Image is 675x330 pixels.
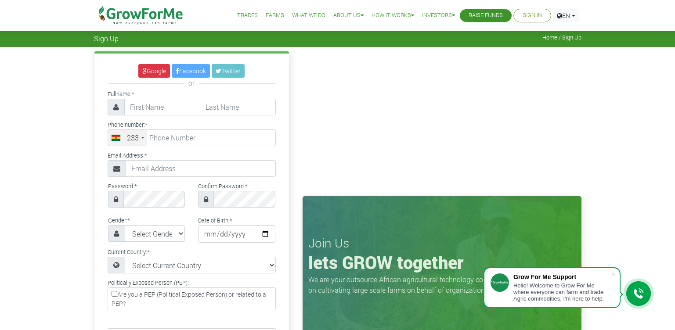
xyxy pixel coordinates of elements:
[108,287,276,310] label: Are you a PEP (Political Exposed Person) or related to a PEP?
[553,9,579,22] a: EN
[266,11,284,20] a: Farms
[124,99,200,115] input: First Name
[126,160,276,177] input: Email Address
[138,64,170,78] a: Google
[198,182,247,190] label: Confirm Password:
[513,282,611,302] div: Hello! Welcome to Grow For Me where everyone can farm and trade Agric commodities. I'm here to help.
[308,274,550,295] p: We are your outsource African agricultural technology company that focuses on cultivating large s...
[112,291,117,297] input: Are you a PEP (Political Exposed Person) or related to a PEP?
[469,11,503,20] a: Raise Funds
[108,78,276,88] div: or
[108,130,147,146] div: Ghana (Gaana): +233
[292,11,325,20] a: What We Do
[237,11,258,20] a: Trades
[372,11,414,20] a: How it Works
[198,216,232,225] label: Date of Birth:
[123,133,139,143] div: +233
[94,34,119,43] span: Sign Up
[108,216,130,225] label: Gender:
[108,248,149,256] label: Current Country:
[422,11,455,20] a: Investors
[108,151,147,160] label: Email Address:
[542,34,581,41] span: Home / Sign Up
[200,99,276,115] input: Last Name
[108,182,137,190] label: Password:
[308,252,576,273] h1: lets GROW together
[308,236,576,251] h3: Join Us
[523,11,542,20] a: Sign In
[333,11,364,20] a: About Us
[108,279,189,287] label: Politically Exposed Person (PEP):
[108,90,134,98] label: Fullname:
[513,273,611,280] div: Grow For Me Support
[108,129,276,146] input: Phone Number
[108,121,147,129] label: Phone number:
